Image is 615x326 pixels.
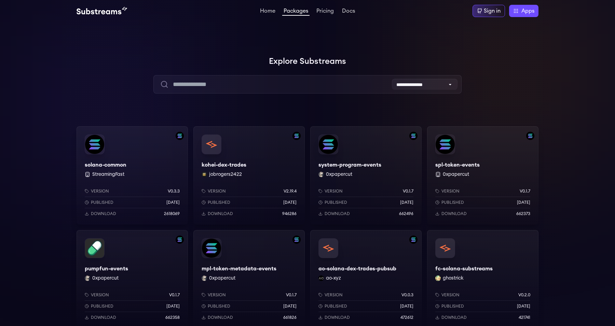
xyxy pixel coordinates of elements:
[176,132,184,140] img: Filter by solana network
[193,126,305,225] a: Filter by solana networkkohei-dex-tradeskohei-dex-tradesjobrogers2422 jobrogers2422Versionv2.19.4...
[519,315,530,320] p: 421741
[208,188,226,194] p: Version
[165,315,180,320] p: 662358
[77,126,188,225] a: Filter by solana networksolana-commonsolana-common StreamingFastVersionv0.3.3Published[DATE]Downl...
[400,200,413,205] p: [DATE]
[441,315,467,320] p: Download
[282,8,310,16] a: Packages
[325,200,347,205] p: Published
[208,200,230,205] p: Published
[286,292,297,298] p: v0.1.7
[282,211,297,216] p: 946286
[484,7,501,15] div: Sign in
[91,211,116,216] p: Download
[92,275,119,282] button: 0xpapercut
[521,7,534,15] span: Apps
[284,188,297,194] p: v2.19.4
[283,303,297,309] p: [DATE]
[518,292,530,298] p: v0.2.0
[166,303,180,309] p: [DATE]
[526,132,534,140] img: Filter by solana network
[341,8,356,15] a: Docs
[208,315,233,320] p: Download
[441,292,460,298] p: Version
[168,188,180,194] p: v0.3.3
[176,236,184,244] img: Filter by solana network
[441,211,467,216] p: Download
[77,7,127,15] img: Substream's logo
[400,315,413,320] p: 472612
[520,188,530,194] p: v0.1.7
[283,315,297,320] p: 661826
[325,211,350,216] p: Download
[403,188,413,194] p: v0.1.7
[473,5,505,17] a: Sign in
[516,211,530,216] p: 662373
[77,55,538,68] h1: Explore Substreams
[292,236,301,244] img: Filter by solana network
[325,292,343,298] p: Version
[91,188,109,194] p: Version
[401,292,413,298] p: v0.0.3
[208,303,230,309] p: Published
[427,126,538,225] a: Filter by solana networkspl-token-eventsspl-token-events 0xpapercutVersionv0.1.7Published[DATE]Do...
[517,303,530,309] p: [DATE]
[400,303,413,309] p: [DATE]
[91,315,116,320] p: Download
[91,292,109,298] p: Version
[208,211,233,216] p: Download
[310,126,422,225] a: Filter by solana networksystem-program-eventssystem-program-events0xpapercut 0xpapercutVersionv0....
[283,200,297,205] p: [DATE]
[443,275,464,282] button: ghostrick
[315,8,335,15] a: Pricing
[326,171,352,178] button: 0xpapercut
[325,315,350,320] p: Download
[166,200,180,205] p: [DATE]
[399,211,413,216] p: 662496
[326,275,341,282] button: ao-xyz
[409,132,418,140] img: Filter by solana network
[292,132,301,140] img: Filter by solana network
[441,188,460,194] p: Version
[208,292,226,298] p: Version
[209,171,242,178] button: jobrogers2422
[441,200,464,205] p: Published
[92,171,124,178] button: StreamingFast
[325,303,347,309] p: Published
[164,211,180,216] p: 2618069
[325,188,343,194] p: Version
[443,171,469,178] button: 0xpapercut
[209,275,235,282] button: 0xpapercut
[517,200,530,205] p: [DATE]
[441,303,464,309] p: Published
[91,303,113,309] p: Published
[409,236,418,244] img: Filter by solana network
[91,200,113,205] p: Published
[169,292,180,298] p: v0.1.7
[259,8,277,15] a: Home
